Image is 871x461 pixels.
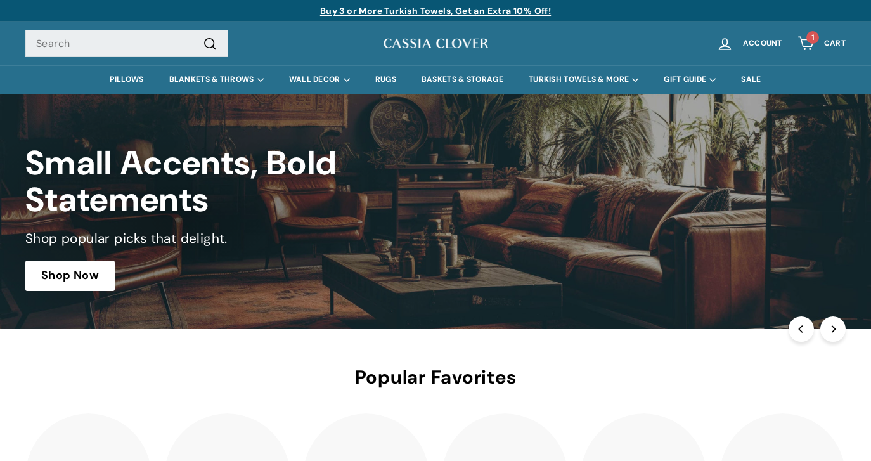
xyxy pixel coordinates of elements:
[157,65,276,94] summary: BLANKETS & THROWS
[276,65,363,94] summary: WALL DECOR
[709,25,790,62] a: Account
[320,5,551,16] a: Buy 3 or More Turkish Towels, Get an Extra 10% Off!
[409,65,516,94] a: BASKETS & STORAGE
[790,25,853,62] a: Cart
[25,367,846,388] h2: Popular Favorites
[363,65,409,94] a: RUGS
[743,39,782,48] span: Account
[789,316,814,342] button: Previous
[97,65,156,94] a: PILLOWS
[516,65,651,94] summary: TURKISH TOWELS & MORE
[820,316,846,342] button: Next
[824,39,846,48] span: Cart
[811,32,815,42] span: 1
[728,65,773,94] a: SALE
[25,30,228,58] input: Search
[651,65,728,94] summary: GIFT GUIDE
